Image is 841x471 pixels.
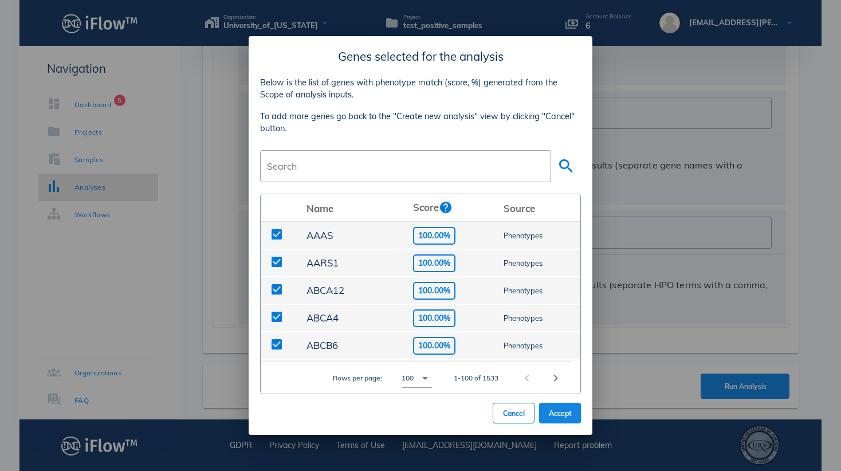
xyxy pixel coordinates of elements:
[545,368,566,388] button: Next page
[418,258,450,268] span: 100.00%
[306,339,338,351] span: ABCB6
[402,369,432,387] div: 100Rows per page:
[504,202,535,214] span: Source
[549,371,563,385] i: chevron_right
[539,403,581,423] button: Accept
[548,409,572,418] span: Accept
[260,77,581,101] p: Below is the list of genes with phenotype match (score, %) generated from the Scope of analysis i...
[493,403,535,423] button: Cancel
[306,284,344,296] span: ABCA12
[418,340,450,351] span: 100.00%
[494,194,580,222] th: Source
[504,341,543,350] span: Phenotypes
[306,312,339,324] span: ABCA4
[504,231,543,240] span: Phenotypes
[418,285,450,296] span: 100.00%
[454,373,498,383] div: 1-100 of 1533
[418,313,450,323] span: 100.00%
[338,49,504,64] span: Genes selected for the analysis
[402,373,414,383] div: 100
[260,111,581,135] p: To add more genes go back to the "Create new analysis" view by clicking "Cancel" button.
[504,286,543,295] span: Phenotypes
[306,202,333,214] span: Name
[784,414,827,457] iframe: Drift Widget Chat Controller
[504,258,543,268] span: Phenotypes
[404,194,495,222] th: Score
[418,230,450,241] span: 100.00%
[504,313,543,323] span: Phenotypes
[502,409,525,418] span: Cancel
[418,371,432,385] i: arrow_drop_down
[297,194,404,222] th: Name
[306,257,339,269] span: AARS1
[333,362,432,395] div: Rows per page:
[306,229,333,241] span: AAAS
